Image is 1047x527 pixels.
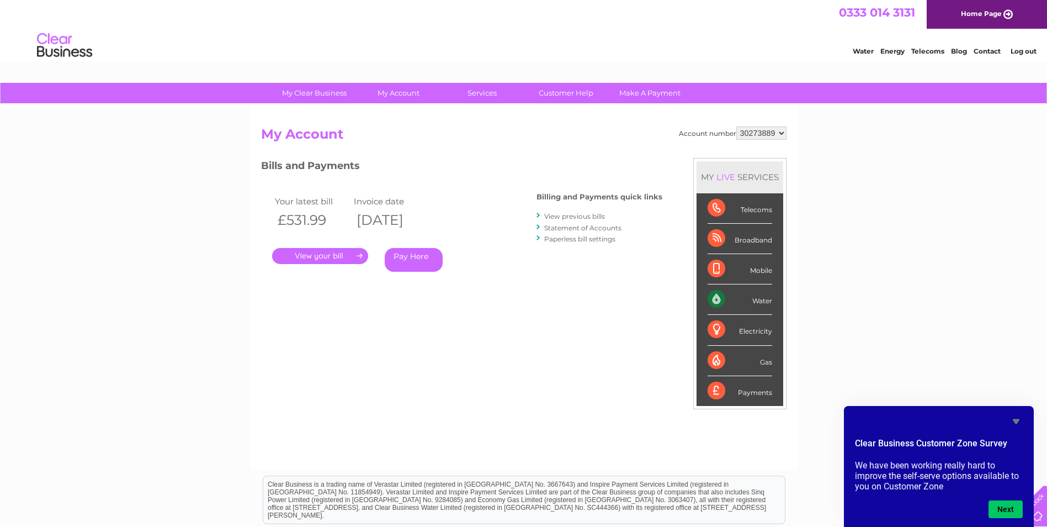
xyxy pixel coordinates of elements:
div: MY SERVICES [697,161,783,193]
a: Telecoms [911,47,944,55]
th: [DATE] [351,209,431,231]
h2: Clear Business Customer Zone Survey [855,437,1023,456]
div: Clear Business is a trading name of Verastar Limited (registered in [GEOGRAPHIC_DATA] No. 3667643... [263,6,785,54]
div: Payments [708,376,772,406]
a: Blog [951,47,967,55]
div: Telecoms [708,193,772,224]
a: Pay Here [385,248,443,272]
h4: Billing and Payments quick links [536,193,662,201]
div: Broadband [708,224,772,254]
p: We have been working really hard to improve the self-serve options available to you on Customer Zone [855,460,1023,492]
a: Water [853,47,874,55]
button: Hide survey [1009,415,1023,428]
a: View previous bills [544,212,605,220]
div: Electricity [708,315,772,345]
div: Water [708,284,772,315]
a: Log out [1011,47,1037,55]
a: Services [437,83,528,103]
a: Make A Payment [604,83,695,103]
a: 0333 014 3131 [839,6,915,19]
a: . [272,248,368,264]
a: Paperless bill settings [544,235,615,243]
button: Next question [988,500,1023,518]
td: Invoice date [351,194,431,209]
div: Mobile [708,254,772,284]
a: Customer Help [520,83,612,103]
a: Statement of Accounts [544,224,621,232]
div: LIVE [714,172,737,182]
a: Energy [880,47,905,55]
div: Gas [708,346,772,376]
a: My Clear Business [269,83,360,103]
th: £531.99 [272,209,352,231]
img: logo.png [36,29,93,62]
div: Account number [679,127,786,140]
td: Your latest bill [272,194,352,209]
div: Clear Business Customer Zone Survey [855,415,1023,518]
a: Contact [974,47,1001,55]
a: My Account [353,83,444,103]
h2: My Account [261,127,786,147]
h3: Bills and Payments [261,158,662,177]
